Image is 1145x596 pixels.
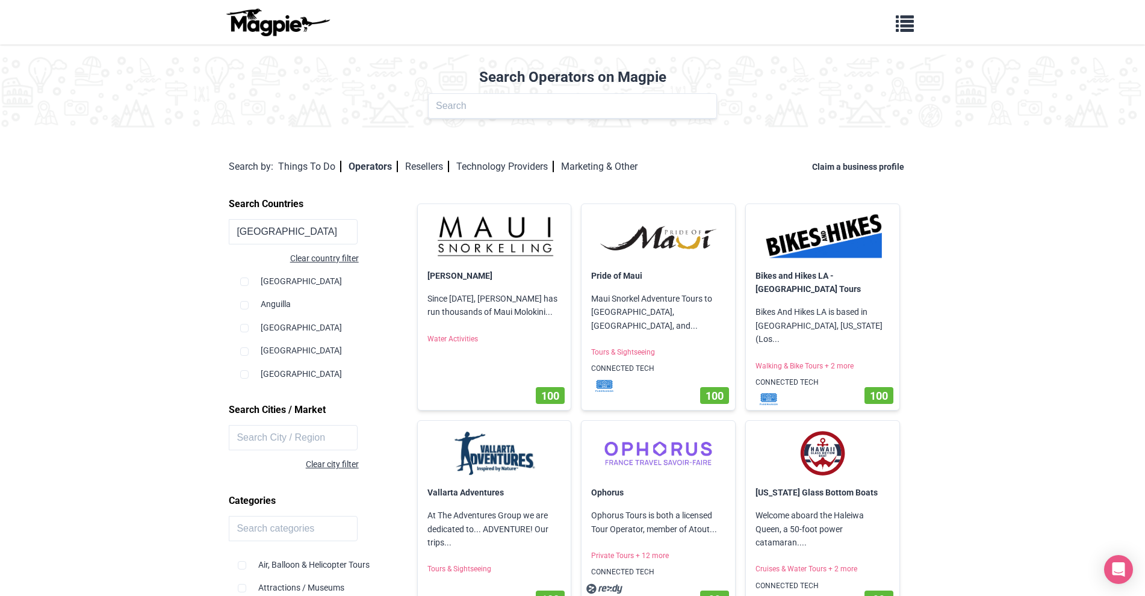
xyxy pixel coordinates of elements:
[428,93,717,119] input: Search
[812,162,909,172] a: Claim a business profile
[240,288,391,311] div: Anguilla
[229,425,358,450] input: Search City / Region
[238,548,391,571] div: Air, Balloon & Helicopter Tours
[541,390,559,402] span: 100
[229,252,358,265] div: Clear country filter
[756,214,890,259] img: Bikes and Hikes LA - Los Angeles Tours logo
[418,499,571,559] p: At The Adventures Group we are dedicated to... ADVENTURE! Our trips...
[405,161,449,172] a: Resellers
[591,214,725,259] img: Pride of Maui logo
[418,329,571,350] p: Water Activities
[240,380,391,403] div: [GEOGRAPHIC_DATA]
[591,488,624,497] a: Ophorus
[418,559,571,580] p: Tours & Sightseeing
[582,358,735,379] p: CONNECTED TECH
[756,430,890,476] img: Hawaii Glass Bottom Boats logo
[586,583,622,595] img: nqlimdq2sxj4qjvnmsjn.svg
[229,458,358,471] div: Clear city filter
[229,516,358,541] input: Search categories
[706,390,724,402] span: 100
[418,282,571,329] p: Since [DATE], [PERSON_NAME] has run thousands of Maui Molokini...
[582,342,735,363] p: Tours & Sightseeing
[427,430,562,476] img: Vallarta Adventures logo
[756,271,861,294] a: Bikes and Hikes LA - [GEOGRAPHIC_DATA] Tours
[746,499,899,559] p: Welcome aboard the Haleiwa Queen, a 50-foot power catamaran....
[456,161,554,172] a: Technology Providers
[229,400,400,420] h2: Search Cities / Market
[751,393,787,405] img: mf1jrhtrrkrdcsvakxwt.svg
[229,219,358,244] input: Search Country
[229,159,273,175] div: Search by:
[561,161,638,172] a: Marketing & Other
[1104,555,1133,584] div: Open Intercom Messenger
[591,430,725,476] img: Ophorus logo
[229,491,400,511] h2: Categories
[582,499,735,545] p: Ophorus Tours is both a licensed Tour Operator, member of Atout...
[582,282,735,342] p: Maui Snorkel Adventure Tours to [GEOGRAPHIC_DATA], [GEOGRAPHIC_DATA], and...
[427,488,504,497] a: Vallarta Adventures
[582,545,735,567] p: Private Tours + 12 more
[427,214,562,259] img: Maui Snorkeling logo
[349,161,398,172] a: Operators
[229,194,400,214] h2: Search Countries
[240,334,391,357] div: [GEOGRAPHIC_DATA]
[240,358,391,380] div: [GEOGRAPHIC_DATA]
[746,372,899,393] p: CONNECTED TECH
[427,271,492,281] a: [PERSON_NAME]
[582,562,735,583] p: CONNECTED TECH
[746,296,899,355] p: Bikes And Hikes LA is based in [GEOGRAPHIC_DATA], [US_STATE] (Los...
[586,380,622,392] img: mf1jrhtrrkrdcsvakxwt.svg
[240,265,391,288] div: [GEOGRAPHIC_DATA]
[746,559,899,580] p: Cruises & Water Tours + 2 more
[240,311,391,334] div: [GEOGRAPHIC_DATA]
[756,488,878,497] a: [US_STATE] Glass Bottom Boats
[223,8,332,37] img: logo-ab69f6fb50320c5b225c76a69d11143b.png
[870,390,888,402] span: 100
[591,271,642,281] a: Pride of Maui
[278,161,341,172] a: Things To Do
[7,69,1138,86] h2: Search Operators on Magpie
[746,356,899,377] p: Walking & Bike Tours + 2 more
[238,571,391,594] div: Attractions / Museums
